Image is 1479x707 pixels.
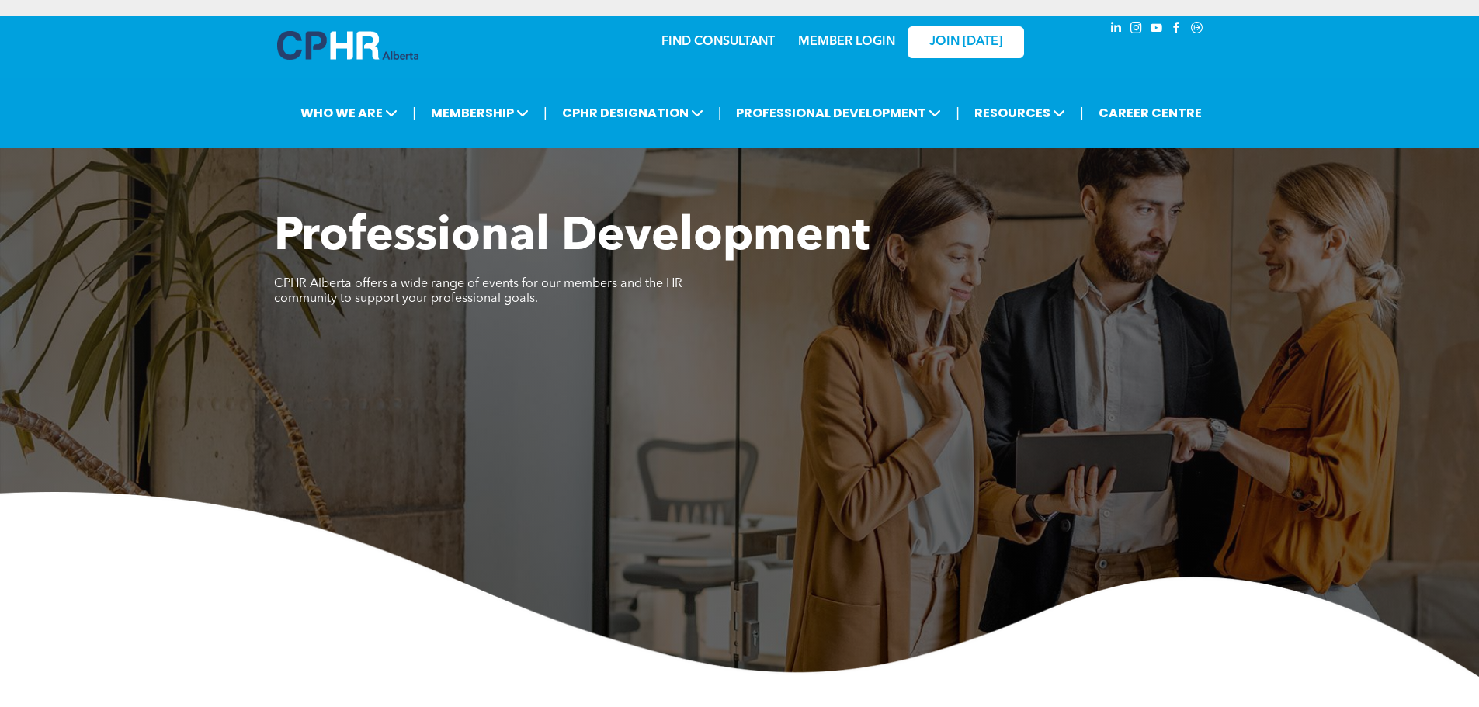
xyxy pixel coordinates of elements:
[1108,19,1125,40] a: linkedin
[296,99,402,127] span: WHO WE ARE
[731,99,946,127] span: PROFESSIONAL DEVELOPMENT
[412,97,416,129] li: |
[557,99,708,127] span: CPHR DESIGNATION
[426,99,533,127] span: MEMBERSHIP
[274,278,682,305] span: CPHR Alberta offers a wide range of events for our members and the HR community to support your p...
[1080,97,1084,129] li: |
[661,36,775,48] a: FIND CONSULTANT
[718,97,722,129] li: |
[1128,19,1145,40] a: instagram
[274,214,870,261] span: Professional Development
[1168,19,1186,40] a: facebook
[1148,19,1165,40] a: youtube
[1094,99,1206,127] a: CAREER CENTRE
[956,97,960,129] li: |
[277,31,418,60] img: A blue and white logo for cp alberta
[1189,19,1206,40] a: Social network
[929,35,1002,50] span: JOIN [DATE]
[970,99,1070,127] span: RESOURCES
[908,26,1024,58] a: JOIN [DATE]
[798,36,895,48] a: MEMBER LOGIN
[543,97,547,129] li: |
